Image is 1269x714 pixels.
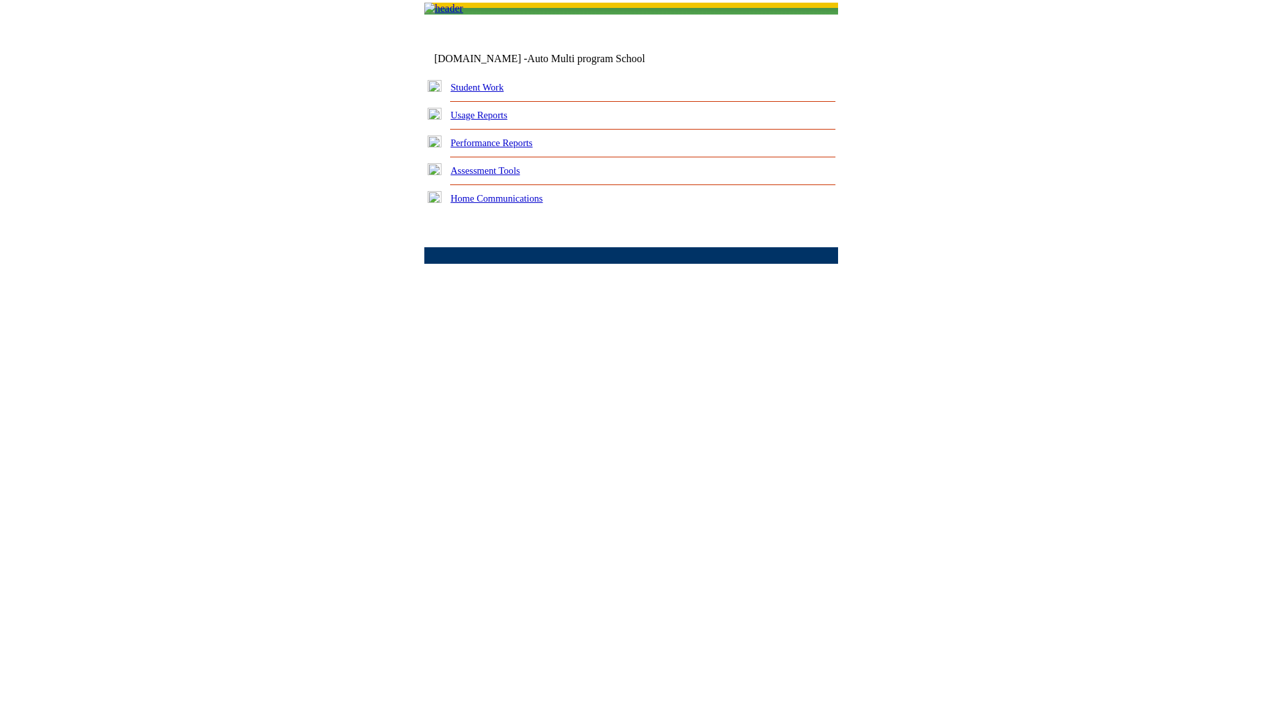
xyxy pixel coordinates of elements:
[428,80,442,92] img: plus.gif
[428,163,442,175] img: plus.gif
[428,136,442,147] img: plus.gif
[434,53,677,65] td: [DOMAIN_NAME] -
[527,53,645,64] nobr: Auto Multi program School
[451,165,520,176] a: Assessment Tools
[451,193,543,204] a: Home Communications
[428,108,442,120] img: plus.gif
[451,82,504,93] a: Student Work
[451,110,508,120] a: Usage Reports
[424,3,463,15] img: header
[428,191,442,203] img: plus.gif
[451,138,533,148] a: Performance Reports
